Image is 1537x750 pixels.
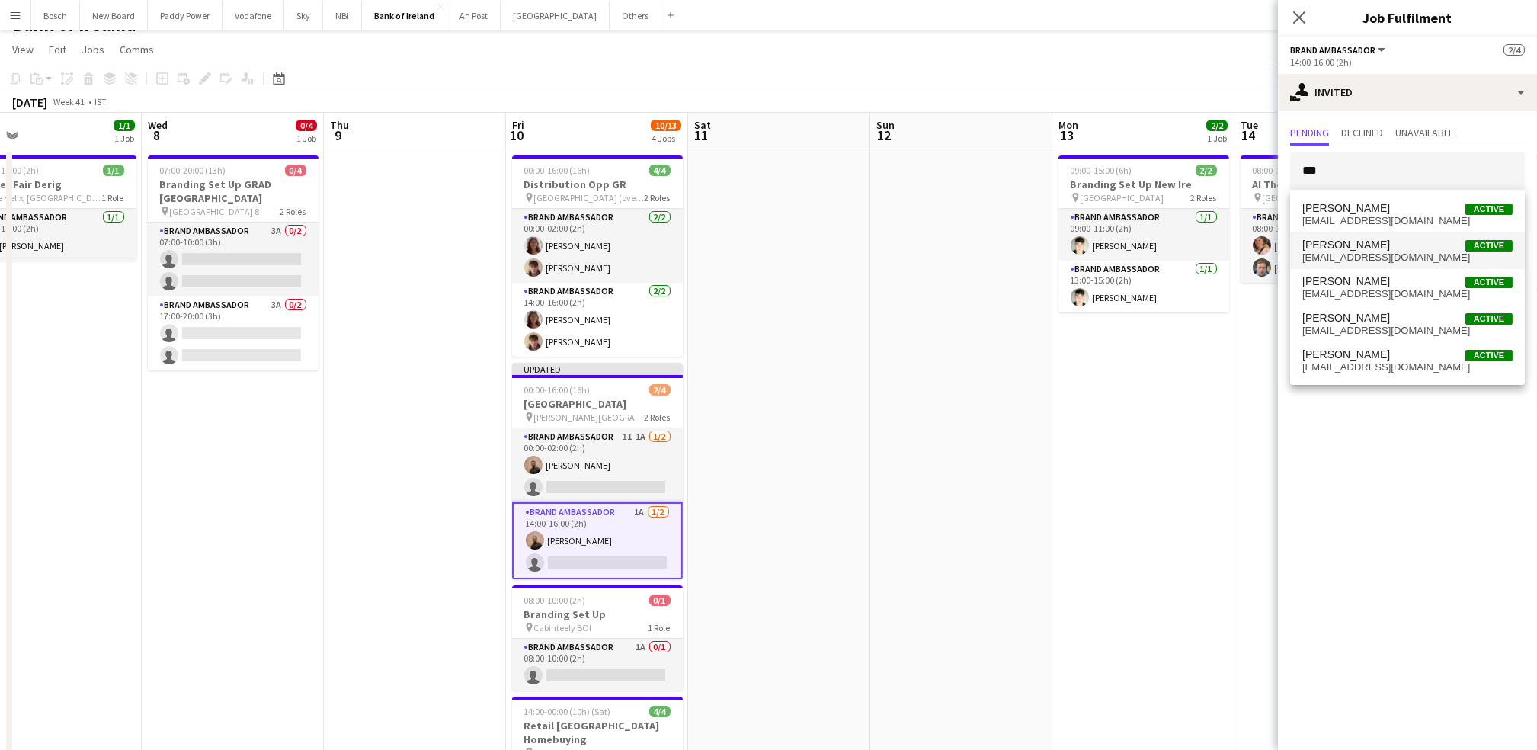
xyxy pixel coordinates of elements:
[1056,127,1078,144] span: 13
[114,40,160,59] a: Comms
[1290,44,1388,56] button: Brand Ambassador
[649,595,671,606] span: 0/1
[524,165,591,176] span: 00:00-16:00 (16h)
[1278,74,1537,111] div: Invited
[1241,209,1411,283] app-card-role: Brand Ambassador2/208:00-18:00 (10h)[PERSON_NAME][PERSON_NAME]
[1290,56,1525,68] div: 14:00-16:00 (2h)
[296,133,316,144] div: 1 Job
[1302,312,1390,325] span: Robert McAleese
[534,622,592,633] span: Cabinteely BOI
[43,40,72,59] a: Edit
[874,127,895,144] span: 12
[148,1,223,30] button: Paddy Power
[1058,209,1229,261] app-card-role: Brand Ambassador1/109:00-11:00 (2h)[PERSON_NAME]
[50,96,88,107] span: Week 41
[524,706,611,717] span: 14:00-00:00 (10h) (Sat)
[534,192,645,204] span: [GEOGRAPHIC_DATA] (overnight)
[285,165,306,176] span: 0/4
[512,719,683,746] h3: Retail [GEOGRAPHIC_DATA] Homebuying
[501,1,610,30] button: [GEOGRAPHIC_DATA]
[1465,350,1513,361] span: Active
[1238,127,1258,144] span: 14
[102,192,124,204] span: 1 Role
[1465,240,1513,252] span: Active
[284,1,323,30] button: Sky
[1465,277,1513,288] span: Active
[645,412,671,423] span: 2 Roles
[1465,204,1513,215] span: Active
[1071,165,1132,176] span: 09:00-15:00 (6h)
[148,223,319,296] app-card-role: Brand Ambassador3A0/207:00-10:00 (3h)
[49,43,66,56] span: Edit
[512,585,683,691] app-job-card: 08:00-10:00 (2h)0/1Branding Set Up Cabinteely BOI1 RoleBrand Ambassador1A0/108:00-10:00 (2h)
[1241,178,1411,191] h3: AI Thought Leadership Event
[649,384,671,396] span: 2/4
[1465,313,1513,325] span: Active
[80,1,148,30] button: New Board
[512,209,683,283] app-card-role: Brand Ambassador2/200:00-02:00 (2h)[PERSON_NAME][PERSON_NAME]
[75,40,110,59] a: Jobs
[512,428,683,502] app-card-role: Brand Ambassador1I1A1/200:00-02:00 (2h)[PERSON_NAME]
[694,118,711,132] span: Sat
[1302,348,1390,361] span: Beth Roberts
[12,95,47,110] div: [DATE]
[1253,165,1319,176] span: 08:00-18:00 (10h)
[1196,165,1217,176] span: 2/2
[1302,361,1513,373] span: robertsb100@gmail.com
[512,118,524,132] span: Fri
[1058,155,1229,312] app-job-card: 09:00-15:00 (6h)2/2Branding Set Up New Ire [GEOGRAPHIC_DATA]2 RolesBrand Ambassador1/109:00-11:00...
[323,1,362,30] button: NBI
[1206,120,1228,131] span: 2/2
[330,118,349,132] span: Thu
[1058,178,1229,191] h3: Branding Set Up New Ire
[512,283,683,357] app-card-role: Brand Ambassador2/214:00-16:00 (2h)[PERSON_NAME][PERSON_NAME]
[148,296,319,370] app-card-role: Brand Ambassador3A0/217:00-20:00 (3h)
[12,43,34,56] span: View
[148,118,168,132] span: Wed
[1302,325,1513,337] span: robertmcaleese77@gmail.com
[223,1,284,30] button: Vodafone
[1263,192,1346,204] span: [GEOGRAPHIC_DATA]
[1290,44,1375,56] span: Brand Ambassador
[512,607,683,621] h3: Branding Set Up
[1081,192,1164,204] span: [GEOGRAPHIC_DATA]
[512,363,683,579] app-job-card: Updated00:00-16:00 (16h)2/4[GEOGRAPHIC_DATA] [PERSON_NAME][GEOGRAPHIC_DATA]2 RolesBrand Ambassado...
[1278,8,1537,27] h3: Job Fulfilment
[524,595,586,606] span: 08:00-10:00 (2h)
[1503,44,1525,56] span: 2/4
[120,43,154,56] span: Comms
[362,1,447,30] button: Bank of Ireland
[6,40,40,59] a: View
[534,412,645,423] span: [PERSON_NAME][GEOGRAPHIC_DATA]
[512,502,683,579] app-card-role: Brand Ambassador1A1/214:00-16:00 (2h)[PERSON_NAME]
[1278,203,1537,229] p: Click on text input to invite a crew
[146,127,168,144] span: 8
[692,127,711,144] span: 11
[1302,252,1513,264] span: robertharvey@outlook.ie
[31,1,80,30] button: Bosch
[114,133,134,144] div: 1 Job
[103,165,124,176] span: 1/1
[649,706,671,717] span: 4/4
[512,639,683,691] app-card-role: Brand Ambassador1A0/108:00-10:00 (2h)
[114,120,135,131] span: 1/1
[651,120,681,131] span: 10/13
[1302,288,1513,300] span: roberteleahy45@gmail.com
[170,206,260,217] span: [GEOGRAPHIC_DATA] 8
[1241,155,1411,283] app-job-card: 08:00-18:00 (10h)2/2AI Thought Leadership Event [GEOGRAPHIC_DATA]1 RoleBrand Ambassador2/208:00-1...
[512,363,683,375] div: Updated
[280,206,306,217] span: 2 Roles
[1058,118,1078,132] span: Mon
[524,384,591,396] span: 00:00-16:00 (16h)
[649,165,671,176] span: 4/4
[328,127,349,144] span: 9
[645,192,671,204] span: 2 Roles
[512,155,683,357] app-job-card: 00:00-16:00 (16h)4/4Distribution Opp GR [GEOGRAPHIC_DATA] (overnight)2 RolesBrand Ambassador2/200...
[876,118,895,132] span: Sun
[1207,133,1227,144] div: 1 Job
